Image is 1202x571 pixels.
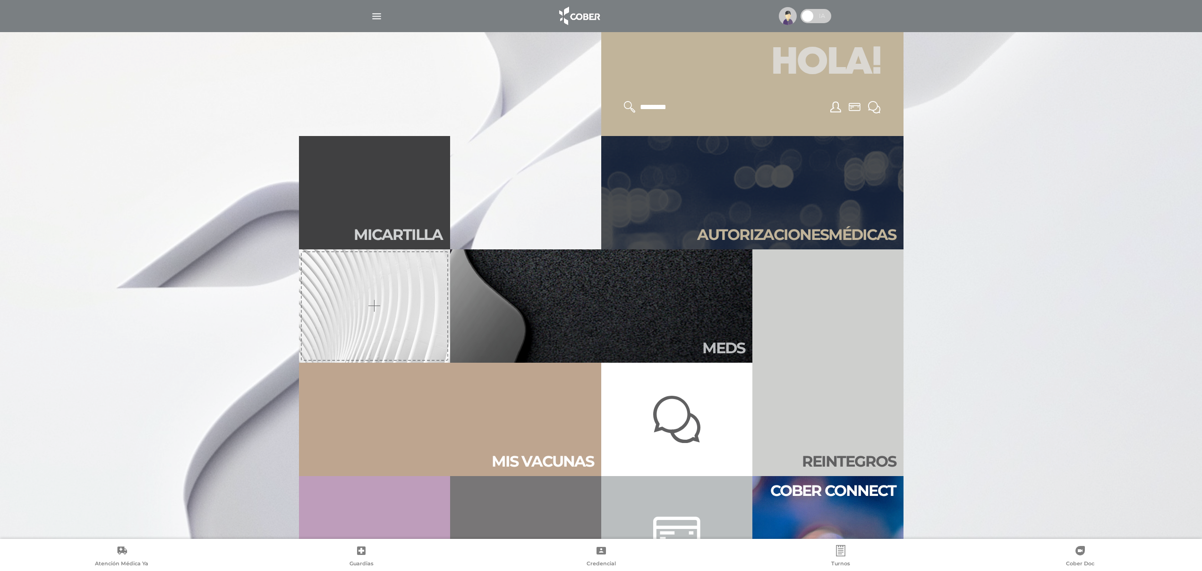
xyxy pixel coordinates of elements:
a: Reintegros [752,249,904,476]
a: Mis vacunas [299,363,601,476]
img: logo_cober_home-white.png [554,5,604,27]
h2: Rein te gros [802,452,896,470]
a: Turnos [721,545,960,569]
span: Guardias [350,560,374,569]
a: Meds [450,249,752,363]
span: Turnos [831,560,850,569]
span: Credencial [587,560,616,569]
img: profile-placeholder.svg [779,7,797,25]
img: Cober_menu-lines-white.svg [371,10,383,22]
a: Credencial [481,545,721,569]
a: Micartilla [299,136,450,249]
a: Atención Médica Ya [2,545,241,569]
h2: Meds [702,339,745,357]
a: Guardias [241,545,481,569]
h2: Mis vacu nas [492,452,594,470]
h1: Hola! [613,37,892,90]
h2: Mi car tilla [354,226,443,244]
h2: Cober connect [770,482,896,500]
a: Autorizacionesmédicas [601,136,904,249]
h2: Autori zaciones médicas [697,226,896,244]
span: Atención Médica Ya [95,560,148,569]
a: Cober Doc [961,545,1200,569]
span: Cober Doc [1066,560,1094,569]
